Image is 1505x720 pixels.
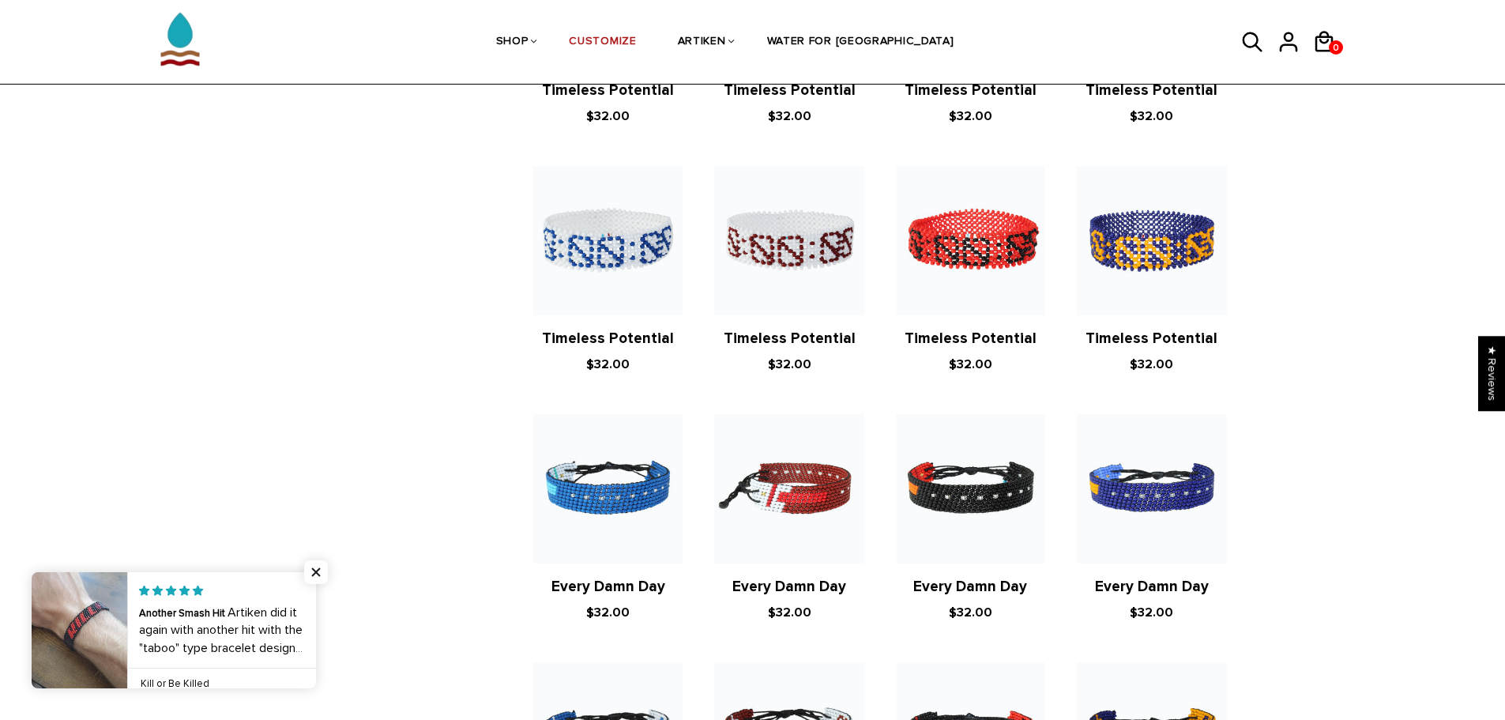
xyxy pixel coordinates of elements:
span: $32.00 [949,108,992,124]
a: Every Damn Day [551,578,665,596]
span: $32.00 [1130,108,1173,124]
span: $32.00 [768,356,811,372]
a: Timeless Potential [542,81,674,100]
a: CUSTOMIZE [569,1,636,85]
a: 0 [1329,40,1343,55]
a: Timeless Potential [1085,81,1217,100]
a: Every Damn Day [913,578,1027,596]
a: Timeless Potential [724,330,856,348]
div: Click to open Judge.me floating reviews tab [1478,336,1505,411]
span: $32.00 [586,356,630,372]
a: Every Damn Day [1095,578,1209,596]
a: Timeless Potential [905,81,1037,100]
span: $32.00 [949,356,992,372]
span: $32.00 [768,605,811,620]
span: 0 [1329,38,1343,58]
a: Every Damn Day [732,578,846,596]
a: WATER FOR [GEOGRAPHIC_DATA] [767,1,954,85]
a: Timeless Potential [1085,330,1217,348]
a: SHOP [496,1,529,85]
span: $32.00 [768,108,811,124]
span: $32.00 [1130,605,1173,620]
span: Close popup widget [304,560,328,584]
a: Timeless Potential [905,330,1037,348]
span: $32.00 [1130,356,1173,372]
a: Timeless Potential [724,81,856,100]
span: $32.00 [586,605,630,620]
a: ARTIKEN [678,1,726,85]
span: $32.00 [949,605,992,620]
a: Timeless Potential [542,330,674,348]
span: $32.00 [586,108,630,124]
